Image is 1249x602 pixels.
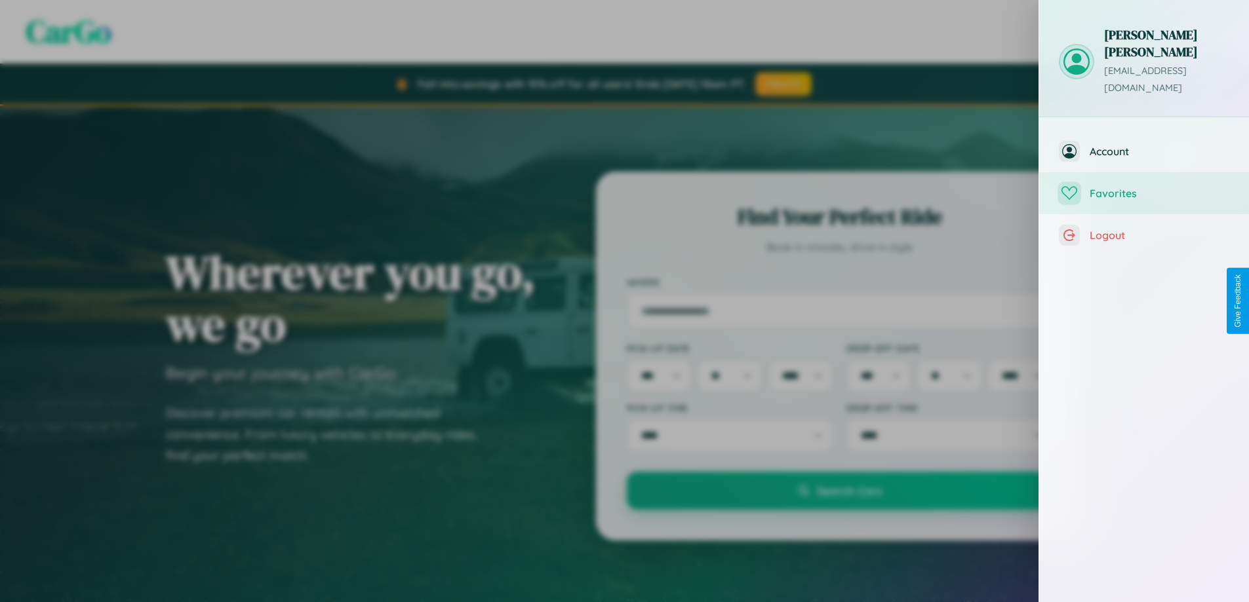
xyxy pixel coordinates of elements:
[1039,214,1249,256] button: Logout
[1039,172,1249,214] button: Favorites
[1039,130,1249,172] button: Account
[1104,63,1229,97] p: [EMAIL_ADDRESS][DOMAIN_NAME]
[1233,274,1242,328] div: Give Feedback
[1104,26,1229,60] h3: [PERSON_NAME] [PERSON_NAME]
[1090,187,1229,200] span: Favorites
[1090,229,1229,242] span: Logout
[1090,145,1229,158] span: Account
